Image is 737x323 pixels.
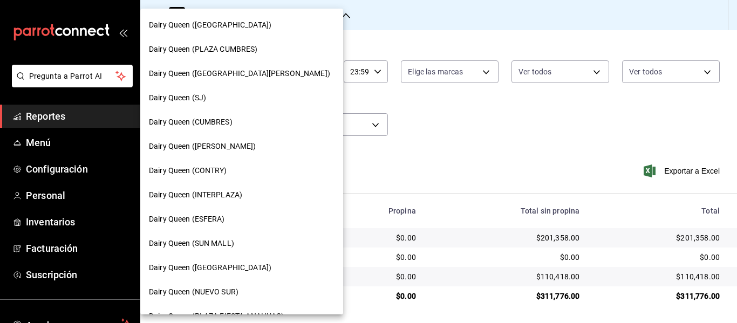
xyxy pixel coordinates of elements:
[149,44,258,55] span: Dairy Queen (PLAZA CUMBRES)
[149,92,206,104] span: Dairy Queen (SJ)
[149,286,238,298] span: Dairy Queen (NUEVO SUR)
[140,183,343,207] div: Dairy Queen (INTERPLAZA)
[149,238,234,249] span: Dairy Queen (SUN MALL)
[140,13,343,37] div: Dairy Queen ([GEOGRAPHIC_DATA])
[140,110,343,134] div: Dairy Queen (CUMBRES)
[149,189,242,201] span: Dairy Queen (INTERPLAZA)
[140,134,343,159] div: Dairy Queen ([PERSON_NAME])
[149,141,256,152] span: Dairy Queen ([PERSON_NAME])
[149,116,233,128] span: Dairy Queen (CUMBRES)
[149,262,271,273] span: Dairy Queen ([GEOGRAPHIC_DATA])
[149,311,284,322] span: Dairy Queen (PLAZA FIESTA ANAHUAC)
[140,256,343,280] div: Dairy Queen ([GEOGRAPHIC_DATA])
[149,214,225,225] span: Dairy Queen (ESFERA)
[140,61,343,86] div: Dairy Queen ([GEOGRAPHIC_DATA][PERSON_NAME])
[149,165,227,176] span: Dairy Queen (CONTRY)
[140,231,343,256] div: Dairy Queen (SUN MALL)
[140,86,343,110] div: Dairy Queen (SJ)
[140,37,343,61] div: Dairy Queen (PLAZA CUMBRES)
[149,19,271,31] span: Dairy Queen ([GEOGRAPHIC_DATA])
[140,207,343,231] div: Dairy Queen (ESFERA)
[149,68,330,79] span: Dairy Queen ([GEOGRAPHIC_DATA][PERSON_NAME])
[140,159,343,183] div: Dairy Queen (CONTRY)
[140,280,343,304] div: Dairy Queen (NUEVO SUR)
